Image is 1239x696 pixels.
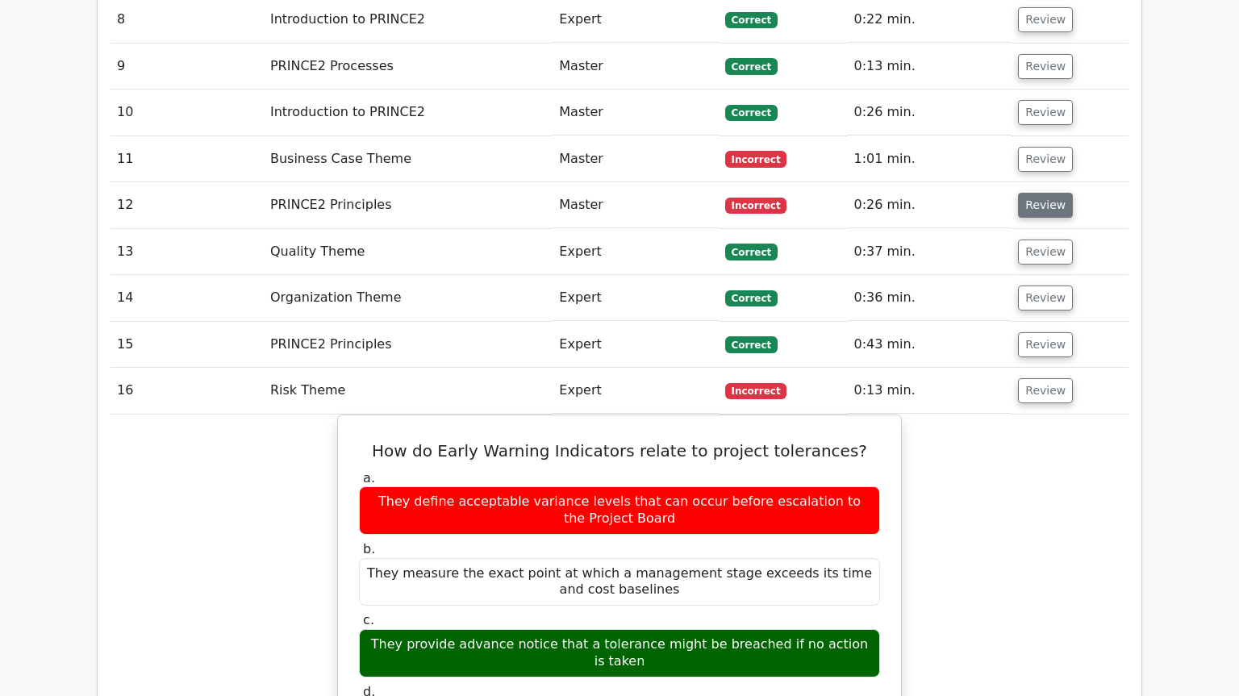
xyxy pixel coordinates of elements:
td: Expert [553,229,718,275]
button: Review [1018,193,1073,218]
td: 15 [111,322,264,368]
td: 10 [111,90,264,135]
button: Review [1018,147,1073,172]
td: PRINCE2 Principles [264,322,553,368]
span: c. [363,612,374,627]
button: Review [1018,378,1073,403]
span: Incorrect [725,198,787,214]
td: Master [553,44,718,90]
td: 0:13 min. [847,368,1012,414]
span: Incorrect [725,151,787,167]
button: Review [1018,332,1073,357]
td: 11 [111,136,264,182]
span: Incorrect [725,383,787,399]
td: 0:43 min. [847,322,1012,368]
button: Review [1018,54,1073,79]
td: Master [553,182,718,228]
button: Review [1018,100,1073,125]
td: Expert [553,368,718,414]
td: 13 [111,229,264,275]
span: b. [363,541,375,556]
td: PRINCE2 Principles [264,182,553,228]
h5: How do Early Warning Indicators relate to project tolerances? [357,441,882,461]
td: 16 [111,368,264,414]
td: 9 [111,44,264,90]
td: 0:26 min. [847,90,1012,135]
td: Business Case Theme [264,136,553,182]
span: Correct [725,12,778,28]
td: Quality Theme [264,229,553,275]
td: Organization Theme [264,275,553,321]
div: They define acceptable variance levels that can occur before escalation to the Project Board [359,486,880,535]
td: 0:26 min. [847,182,1012,228]
div: They measure the exact point at which a management stage exceeds its time and cost baselines [359,558,880,606]
td: Expert [553,275,718,321]
td: Risk Theme [264,368,553,414]
div: They provide advance notice that a tolerance might be breached if no action is taken [359,629,880,677]
button: Review [1018,7,1073,32]
td: 14 [111,275,264,321]
span: Correct [725,58,778,74]
td: 0:13 min. [847,44,1012,90]
span: Correct [725,290,778,306]
td: Master [553,136,718,182]
span: Correct [725,336,778,352]
span: a. [363,470,375,486]
button: Review [1018,240,1073,265]
button: Review [1018,285,1073,310]
td: 0:36 min. [847,275,1012,321]
td: Master [553,90,718,135]
td: Expert [553,322,718,368]
td: PRINCE2 Processes [264,44,553,90]
td: 1:01 min. [847,136,1012,182]
td: 0:37 min. [847,229,1012,275]
span: Correct [725,105,778,121]
span: Correct [725,244,778,260]
td: 12 [111,182,264,228]
td: Introduction to PRINCE2 [264,90,553,135]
